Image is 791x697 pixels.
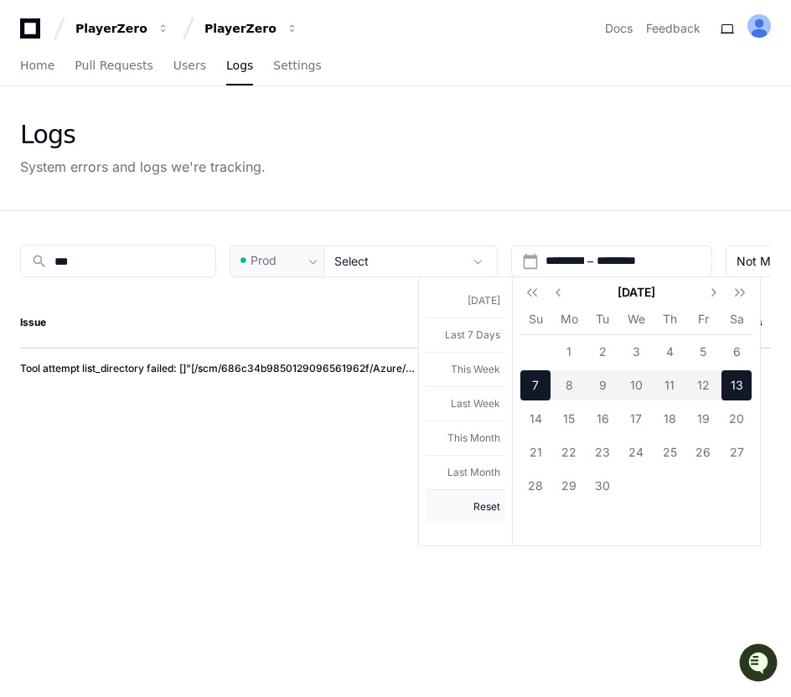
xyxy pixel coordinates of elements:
button: September 19, 2025 [686,402,720,436]
button: Reset [426,489,505,524]
button: September 28, 2025 [519,469,552,503]
span: 28 [520,471,551,501]
span: 2 [587,337,618,367]
span: Sa [730,312,744,326]
button: September 15, 2025 [552,402,586,436]
button: This Month [426,421,505,455]
span: 1 [554,337,584,367]
span: 15 [554,404,584,434]
button: Last Month [426,455,505,489]
div: Start new chat [57,125,275,142]
button: September 4, 2025 [653,335,686,369]
span: 23 [587,437,618,467]
span: 22 [554,437,584,467]
button: September 3, 2025 [619,335,653,369]
span: 11 [654,370,685,400]
span: Su [529,312,543,326]
button: September 22, 2025 [552,436,586,469]
span: Th [663,312,677,326]
button: September 16, 2025 [586,402,619,436]
button: September 21, 2025 [519,436,552,469]
button: September 5, 2025 [686,335,720,369]
span: 18 [654,404,685,434]
iframe: Open customer support [737,642,783,687]
span: [DATE] [566,284,706,301]
span: 17 [621,404,651,434]
button: This Week [426,352,505,386]
button: September 18, 2025 [653,402,686,436]
button: September 20, 2025 [720,402,753,436]
div: Welcome [17,67,305,94]
div: We're offline, but we'll be back soon! [57,142,243,155]
span: Pylon [167,176,203,188]
span: 9 [587,370,618,400]
span: 19 [688,404,718,434]
span: 29 [554,471,584,501]
span: 7 [520,370,551,400]
span: 21 [520,437,551,467]
button: [DATE] [426,284,505,318]
button: September 26, 2025 [686,436,720,469]
span: 13 [721,370,752,400]
button: September 27, 2025 [720,436,753,469]
button: September 13, 2025 [720,369,753,402]
span: 8 [554,370,584,400]
span: Tu [596,312,609,326]
span: 20 [721,404,752,434]
button: Last 7 Days [426,318,505,352]
img: PlayerZero [17,17,50,50]
img: 1756235613930-3d25f9e4-fa56-45dd-b3ad-e072dfbd1548 [17,125,47,155]
span: 12 [688,370,718,400]
span: 10 [621,370,651,400]
span: 16 [587,404,618,434]
button: September 25, 2025 [653,436,686,469]
button: September 2, 2025 [586,335,619,369]
button: September 8, 2025 [552,369,586,402]
button: September 7, 2025 [519,369,552,402]
span: Mo [561,312,578,326]
span: 3 [621,337,651,367]
span: 30 [587,471,618,501]
button: Start new chat [285,130,305,150]
span: 24 [621,437,651,467]
button: September 1, 2025 [552,335,586,369]
button: Last Week [426,386,505,421]
button: September 24, 2025 [619,436,653,469]
button: September 30, 2025 [586,469,619,503]
span: 4 [654,337,685,367]
button: September 9, 2025 [586,369,619,402]
button: September 14, 2025 [519,402,552,436]
button: September 17, 2025 [619,402,653,436]
button: September 12, 2025 [686,369,720,402]
button: September 29, 2025 [552,469,586,503]
a: Powered byPylon [118,175,203,188]
span: We [628,312,645,326]
span: 25 [654,437,685,467]
button: September 10, 2025 [619,369,653,402]
button: September 6, 2025 [720,335,753,369]
span: 14 [520,404,551,434]
span: 6 [721,337,752,367]
span: 27 [721,437,752,467]
button: September 11, 2025 [653,369,686,402]
button: September 23, 2025 [586,436,619,469]
span: Fr [698,312,709,326]
span: 26 [688,437,718,467]
span: 5 [688,337,718,367]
